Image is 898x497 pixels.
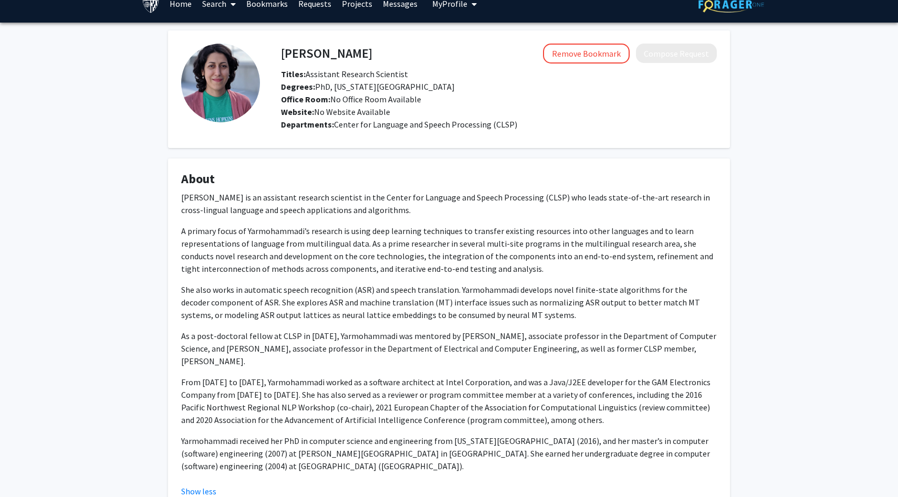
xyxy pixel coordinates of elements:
h4: [PERSON_NAME] [281,44,372,63]
span: No Office Room Available [281,94,421,104]
p: A primary focus of Yarmohammadi’s research is using deep learning techniques to transfer existing... [181,225,717,275]
p: From [DATE] to [DATE], Yarmohammadi worked as a software architect at Intel Corporation, and was ... [181,376,717,426]
span: No Website Available [281,107,390,117]
b: Titles: [281,69,306,79]
p: Yarmohammadi received her PhD in computer science and engineering from [US_STATE][GEOGRAPHIC_DATA... [181,435,717,472]
span: PhD, [US_STATE][GEOGRAPHIC_DATA] [281,81,455,92]
span: Center for Language and Speech Processing (CLSP) [334,119,517,130]
p: [PERSON_NAME] is an assistant research scientist in the Center for Language and Speech Processing... [181,191,717,216]
button: Remove Bookmark [543,44,630,64]
span: Assistant Research Scientist [281,69,408,79]
b: Website: [281,107,314,117]
iframe: Chat [8,450,45,489]
b: Degrees: [281,81,315,92]
b: Departments: [281,119,334,130]
b: Office Room: [281,94,330,104]
h4: About [181,172,717,187]
button: Compose Request to Mahsa Yarmohammadi [636,44,717,63]
img: Profile Picture [181,44,260,122]
p: She also works in automatic speech recognition (ASR) and speech translation. Yarmohammadi develop... [181,283,717,321]
p: As a post-doctoral fellow at CLSP in [DATE], Yarmohammadi was mentored by [PERSON_NAME], associat... [181,330,717,367]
